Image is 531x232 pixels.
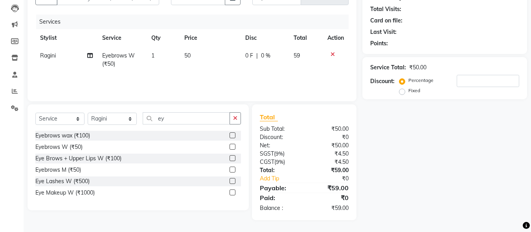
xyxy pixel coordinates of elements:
[276,159,283,165] span: 9%
[147,29,180,47] th: Qty
[304,125,355,133] div: ₹50.00
[370,63,406,72] div: Service Total:
[254,174,312,183] a: Add Tip
[254,158,304,166] div: ( )
[289,29,323,47] th: Total
[184,52,191,59] span: 50
[323,29,349,47] th: Action
[304,133,355,141] div: ₹0
[254,183,304,193] div: Payable:
[35,166,81,174] div: Eyebrows M (₹50)
[408,77,434,84] label: Percentage
[370,5,401,13] div: Total Visits:
[304,204,355,212] div: ₹59.00
[254,141,304,150] div: Net:
[102,52,135,67] span: Eyebrows W (₹50)
[260,113,278,121] span: Total
[304,158,355,166] div: ₹4.50
[304,150,355,158] div: ₹4.50
[254,133,304,141] div: Discount:
[261,52,270,60] span: 0 %
[35,189,95,197] div: Eye Makeup W (₹1000)
[370,17,402,25] div: Card on file:
[254,125,304,133] div: Sub Total:
[35,177,90,186] div: Eye Lashes W (₹500)
[97,29,147,47] th: Service
[241,29,289,47] th: Disc
[254,204,304,212] div: Balance :
[370,77,395,85] div: Discount:
[260,158,274,165] span: CGST
[254,193,304,202] div: Paid:
[276,150,283,157] span: 9%
[35,143,83,151] div: Eyebrows W (₹50)
[151,52,154,59] span: 1
[35,154,121,163] div: Eye Brows + Upper Lips W (₹100)
[304,193,355,202] div: ₹0
[370,28,397,36] div: Last Visit:
[260,150,274,157] span: SGST
[245,52,253,60] span: 0 F
[304,141,355,150] div: ₹50.00
[40,52,56,59] span: Ragini
[254,166,304,174] div: Total:
[370,39,388,48] div: Points:
[143,112,230,124] input: Search or Scan
[304,166,355,174] div: ₹59.00
[254,150,304,158] div: ( )
[304,183,355,193] div: ₹59.00
[256,52,258,60] span: |
[409,63,426,72] div: ₹50.00
[35,132,90,140] div: Eyebrows wax (₹100)
[294,52,300,59] span: 59
[408,87,420,94] label: Fixed
[313,174,355,183] div: ₹0
[36,15,355,29] div: Services
[180,29,241,47] th: Price
[35,29,97,47] th: Stylist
